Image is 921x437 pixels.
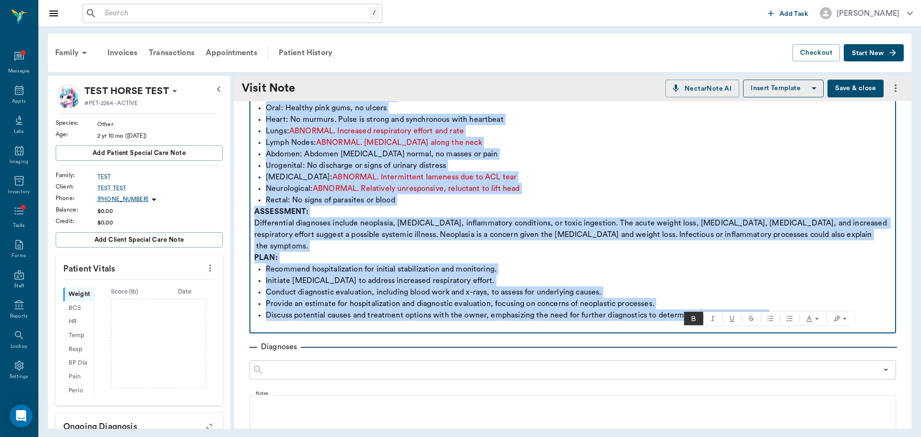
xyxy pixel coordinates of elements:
[97,120,223,129] div: Other
[289,127,464,135] span: ABNORMAL. Increased respiratory effort and rate
[12,98,25,105] div: Appts
[63,315,94,329] div: HR
[63,384,94,398] div: Perio
[313,185,520,192] span: ABNORMAL. Relatively unresponsive, reluctant to lift head
[143,41,200,64] div: Transactions
[102,41,143,64] a: Invoices
[13,222,25,229] div: Tasks
[800,312,827,325] button: Text color
[56,171,97,179] div: Family :
[12,252,26,260] div: Forms
[10,158,28,165] div: Imaging
[780,312,799,325] button: Ordered list
[722,312,742,325] span: Underline (⌃U)
[56,255,223,279] p: Patient Vitals
[266,309,891,321] p: Discuss potential causes and treatment options with the owner, emphasizing the need for further d...
[684,312,703,325] button: Bold
[827,312,854,325] button: Text highlight
[11,343,27,350] div: Lookup
[10,313,28,320] div: Reports
[97,131,223,140] div: 2 yr 10 mo ([DATE])
[266,183,891,194] p: Neurological:
[10,373,29,380] div: Settings
[266,286,891,298] p: Conduct diagnostic evaluation, including blood work and x-rays, to assess for underlying causes.
[56,194,97,202] div: Phone :
[97,195,148,203] p: [PHONE_NUMBER]
[257,341,301,353] p: Diagnoses
[56,232,223,248] button: Add client Special Care Note
[8,189,30,196] div: Inventory
[56,83,81,108] img: Profile Image
[94,287,155,296] div: Score ( lb )
[14,283,24,290] div: Staff
[63,287,94,301] div: Weight
[703,312,722,325] span: Italic (⌃I)
[63,301,94,315] div: BCS
[101,7,369,20] input: Search
[254,206,891,252] p: Differential diagnoses include neoplasia, [MEDICAL_DATA], inflammatory conditions, or toxic inges...
[8,68,30,75] div: Messages
[56,413,223,437] p: Ongoing diagnosis
[49,41,96,64] div: Family
[742,312,761,325] span: Strikethrough (⌃D)
[93,148,186,158] span: Add patient Special Care Note
[254,208,308,215] strong: ASSESSMENT:
[742,312,761,325] button: Strikethrough
[84,83,169,99] p: TEST HORSE TEST
[63,329,94,343] div: Temp
[254,254,278,261] strong: PLAN:
[266,148,891,160] p: Abdomen: Abdomen [MEDICAL_DATA] normal, no masses or pain
[97,218,223,227] div: $0.00
[63,370,94,384] div: Pain
[97,172,223,181] div: TEST
[266,171,891,183] p: [MEDICAL_DATA]:
[10,404,33,427] div: Open Intercom Messenger
[56,130,97,139] div: Age :
[761,312,780,325] button: Bulleted list
[56,217,97,225] div: Credit :
[266,114,891,125] p: Heart: No murmurs. Pulse is strong and synchronous with heartbeat
[837,8,899,19] div: [PERSON_NAME]
[266,275,891,286] p: Initiate [MEDICAL_DATA] to address increased respiratory effort.
[266,125,891,137] p: Lungs:
[722,312,742,325] button: Underline
[780,312,799,325] span: Ordered list (⌃⇧9)
[84,99,138,107] p: #PET-2264 - ACTIVE
[97,184,223,192] a: TEST TEST
[266,102,891,114] p: Oral: Healthy pink gums, no ulcers
[266,137,891,148] p: Lymph Nodes:
[94,235,184,245] span: Add client Special Care Note
[266,194,891,206] p: Rectal: No signs of parasites or blood
[266,160,891,171] p: Urogenital: No discharge or signs of urinary distress
[316,139,482,146] span: ABNORMAL. [MEDICAL_DATA] along the neck
[332,173,517,181] span: ABNORMAL. Intermittent lameness due to ACL tear
[792,44,840,62] button: Checkout
[266,298,891,309] p: Provide an estimate for hospitalization and diagnostic evaluation, focusing on concerns of neopla...
[743,80,824,97] button: Insert Template
[827,80,884,97] button: Save & close
[844,44,904,62] button: Start New
[56,118,97,127] div: Species :
[812,4,921,22] button: [PERSON_NAME]
[273,41,338,64] a: Patient History
[14,128,24,135] div: Labs
[266,263,891,275] p: Recommend hospitalization for initial stabilization and monitoring.
[202,260,218,276] button: more
[56,182,97,191] div: Client :
[56,205,97,214] div: Balance :
[703,312,722,325] button: Italic
[200,41,263,64] a: Appointments
[97,207,223,215] div: $0.00
[63,356,94,370] div: BP Dia
[63,343,94,356] div: Resp
[761,312,780,325] span: Bulleted list (⌃⇧8)
[256,390,269,397] label: Notes
[684,312,703,325] span: Bold (⌃B)
[154,287,215,296] div: Date
[242,80,314,97] div: Visit Note
[879,363,893,377] button: Open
